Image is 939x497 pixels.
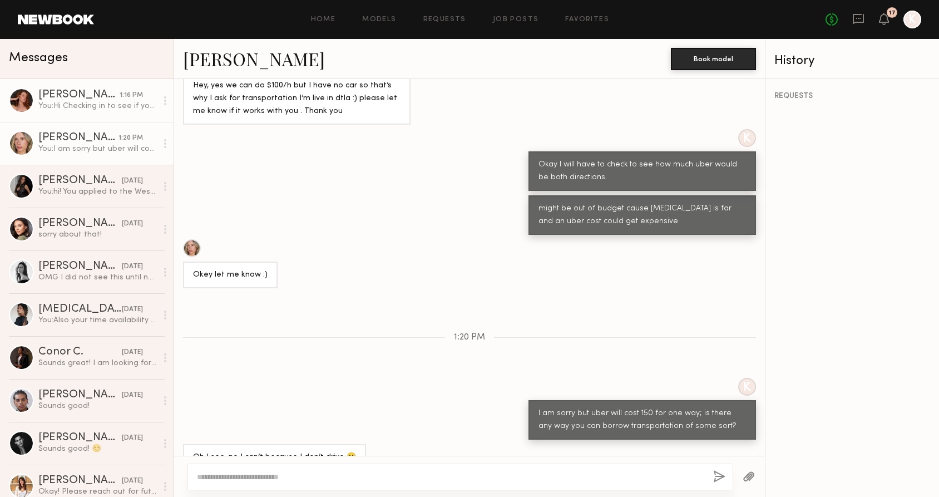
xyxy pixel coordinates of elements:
[774,55,930,67] div: History
[122,390,143,401] div: [DATE]
[38,486,157,497] div: Okay! Please reach out for future Projects too. Thanks!
[423,16,466,23] a: Requests
[193,451,356,464] div: Oh I see, no I can’t because I don’t drive 🥲
[38,475,122,486] div: [PERSON_NAME]
[454,333,485,342] span: 1:20 PM
[122,176,143,186] div: [DATE]
[122,262,143,272] div: [DATE]
[38,272,157,283] div: OMG I did not see this until now…. I for some reason never get notifications for messages on this...
[38,218,122,229] div: [PERSON_NAME]
[493,16,539,23] a: Job Posts
[122,347,143,358] div: [DATE]
[38,432,122,444] div: [PERSON_NAME]
[538,203,746,228] div: might be out of budget cause [MEDICAL_DATA] is far and an uber cost could get expensive
[122,219,143,229] div: [DATE]
[671,53,756,63] a: Book model
[311,16,336,23] a: Home
[538,159,746,184] div: Okay I will have to check to see how much uber would be both directions.
[671,48,756,70] button: Book model
[38,144,157,154] div: You: I am sorry but uber will cost 150 for one way; is there any way you can borrow transportatio...
[565,16,609,23] a: Favorites
[538,407,746,433] div: I am sorry but uber will cost 150 for one way; is there any way you can borrow transportation of ...
[903,11,921,28] a: K
[122,304,143,315] div: [DATE]
[889,10,896,16] div: 17
[38,444,157,454] div: Sounds good! ☺️
[38,347,122,358] div: Conor C.
[38,315,157,326] div: You: Also your time availability so I can book time slot for location!
[122,433,143,444] div: [DATE]
[362,16,396,23] a: Models
[193,269,268,282] div: Okey let me know :)
[38,358,157,368] div: Sounds great! I am looking forward to it
[38,132,118,144] div: [PERSON_NAME]
[774,92,930,100] div: REQUESTS
[38,261,122,272] div: [PERSON_NAME]
[183,47,325,71] a: [PERSON_NAME]
[9,52,68,65] span: Messages
[38,390,122,401] div: [PERSON_NAME]
[38,401,157,411] div: Sounds good!
[38,186,157,197] div: You: hi! You applied to the Western Jewelry Lifestyle campaign! I just wanted to make sure you sa...
[38,101,157,111] div: You: Hi Checking in to see if you saw this
[38,304,122,315] div: [MEDICAL_DATA][PERSON_NAME]
[122,476,143,486] div: [DATE]
[38,229,157,240] div: sorry about that!
[38,90,120,101] div: [PERSON_NAME]
[38,175,122,186] div: [PERSON_NAME]
[193,80,401,118] div: Hey, yes we can do $100/h but I have no car so that’s why I ask for transportation I’m live in dt...
[120,90,143,101] div: 1:16 PM
[118,133,143,144] div: 1:20 PM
